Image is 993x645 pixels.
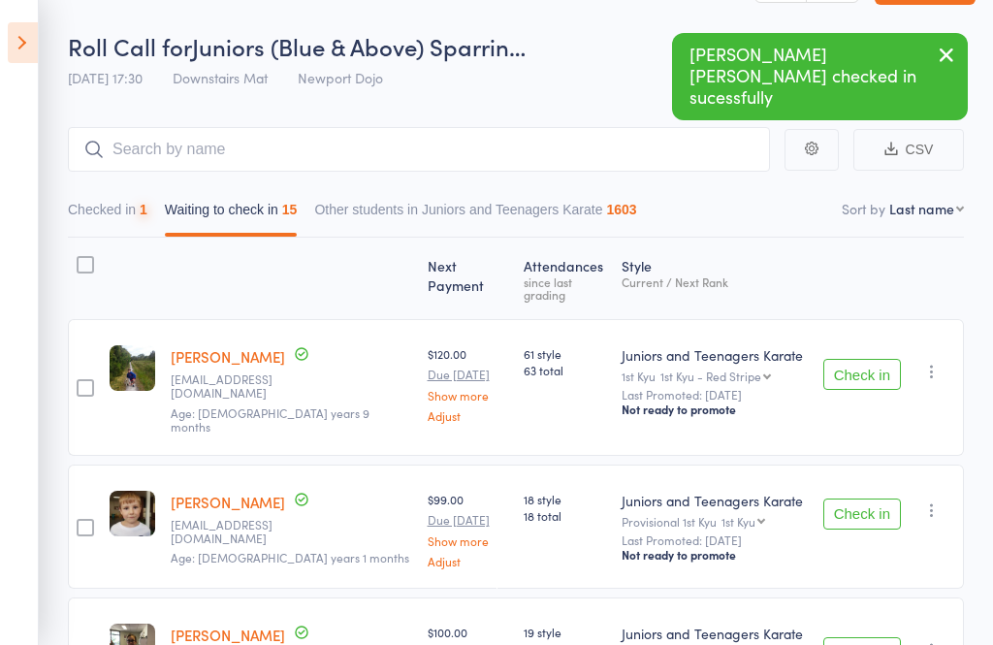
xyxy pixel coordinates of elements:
[524,624,606,640] span: 19 style
[428,368,508,381] small: Due [DATE]
[420,246,516,310] div: Next Payment
[823,499,901,530] button: Check in
[524,275,606,301] div: since last grading
[192,30,526,62] span: Juniors (Blue & Above) Sparrin…
[428,389,508,402] a: Show more
[165,192,298,237] button: Waiting to check in15
[622,402,808,417] div: Not ready to promote
[660,370,761,382] div: 1st Kyu - Red Stripe
[140,202,147,217] div: 1
[68,192,147,237] button: Checked in1
[606,202,636,217] div: 1603
[622,491,808,510] div: Juniors and Teenagers Karate
[853,129,964,171] button: CSV
[171,549,409,565] span: Age: [DEMOGRAPHIC_DATA] years 1 months
[298,68,383,87] span: Newport Dojo
[171,372,297,401] small: angliaaid@gmail.com
[524,362,606,378] span: 63 total
[721,515,755,528] div: 1st Kyu
[524,345,606,362] span: 61 style
[524,507,606,524] span: 18 total
[171,518,297,546] small: lwotto72@gmail.com
[428,513,508,527] small: Due [DATE]
[68,127,770,172] input: Search by name
[428,491,508,567] div: $99.00
[622,370,808,382] div: 1st Kyu
[524,491,606,507] span: 18 style
[614,246,816,310] div: Style
[823,359,901,390] button: Check in
[622,624,808,643] div: Juniors and Teenagers Karate
[173,68,268,87] span: Downstairs Mat
[314,192,636,237] button: Other students in Juniors and Teenagers Karate1603
[428,534,508,547] a: Show more
[672,33,968,120] div: [PERSON_NAME] [PERSON_NAME] checked in sucessfully
[68,30,192,62] span: Roll Call for
[622,547,808,563] div: Not ready to promote
[622,345,808,365] div: Juniors and Teenagers Karate
[110,345,155,391] img: image1673731124.png
[171,404,369,435] span: Age: [DEMOGRAPHIC_DATA] years 9 months
[171,492,285,512] a: [PERSON_NAME]
[171,625,285,645] a: [PERSON_NAME]
[428,409,508,422] a: Adjust
[282,202,298,217] div: 15
[171,346,285,367] a: [PERSON_NAME]
[622,275,808,288] div: Current / Next Rank
[516,246,614,310] div: Atten­dances
[428,555,508,567] a: Adjust
[622,533,808,547] small: Last Promoted: [DATE]
[622,388,808,402] small: Last Promoted: [DATE]
[68,68,143,87] span: [DATE] 17:30
[428,345,508,422] div: $120.00
[110,491,155,536] img: image1617593249.png
[622,515,808,528] div: Provisional 1st Kyu
[842,199,885,218] label: Sort by
[889,199,954,218] div: Last name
